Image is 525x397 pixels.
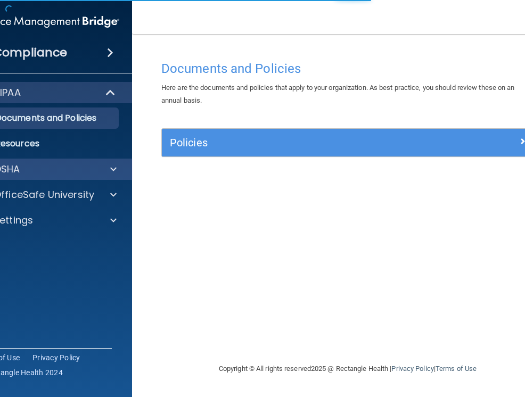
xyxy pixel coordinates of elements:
[161,84,515,104] span: Here are the documents and policies that apply to your organization. As best practice, you should...
[32,352,80,363] a: Privacy Policy
[391,365,433,373] a: Privacy Policy
[436,365,477,373] a: Terms of Use
[341,321,512,364] iframe: Drift Widget Chat Controller
[170,137,433,148] h5: Policies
